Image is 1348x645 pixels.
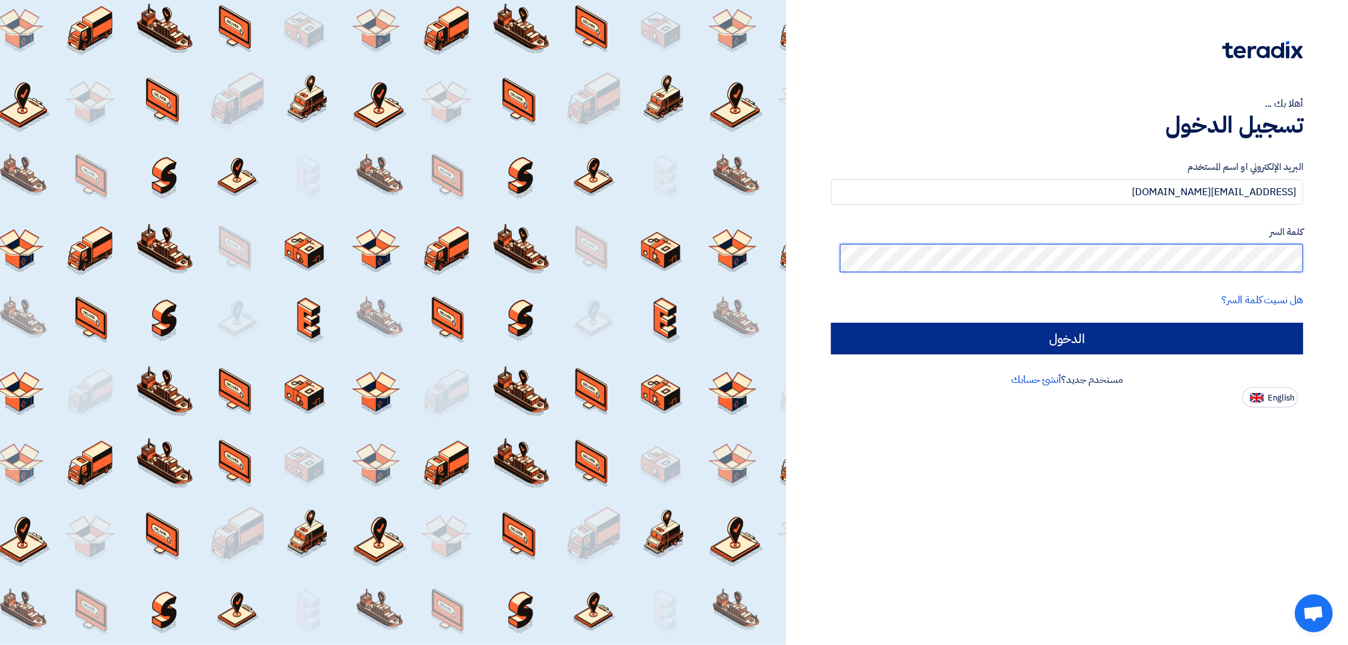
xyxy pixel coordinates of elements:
[1011,372,1061,387] a: أنشئ حسابك
[831,179,1303,205] input: أدخل بريد العمل الإلكتروني او اسم المستخدم الخاص بك ...
[831,372,1303,387] div: مستخدم جديد؟
[1242,387,1298,407] button: English
[1222,41,1303,59] img: Teradix logo
[1222,292,1303,308] a: هل نسيت كلمة السر؟
[831,96,1303,111] div: أهلا بك ...
[1295,594,1333,632] div: Open chat
[831,160,1303,174] label: البريد الإلكتروني او اسم المستخدم
[831,111,1303,139] h1: تسجيل الدخول
[1268,394,1294,402] span: English
[831,225,1303,239] label: كلمة السر
[1250,393,1264,402] img: en-US.png
[831,323,1303,354] input: الدخول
